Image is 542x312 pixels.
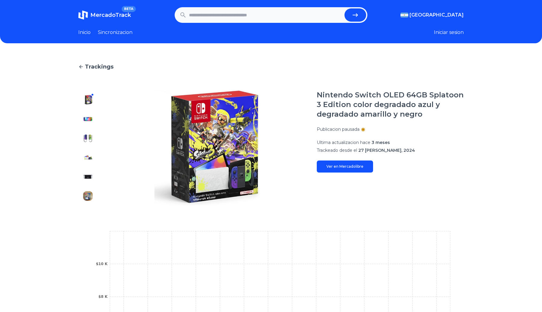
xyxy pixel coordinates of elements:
span: [GEOGRAPHIC_DATA] [410,11,464,19]
img: MercadoTrack [78,10,88,20]
span: MercadoTrack [90,12,131,18]
span: Trackings [85,63,114,71]
p: Publicacion pausada [317,126,360,132]
img: Nintendo Switch OLED 64GB Splatoon 3 Edition color degradado azul y degradado amarillo y negro [83,114,93,124]
img: Nintendo Switch OLED 64GB Splatoon 3 Edition color degradado azul y degradado amarillo y negro [83,95,93,105]
tspan: $8 K [98,295,108,299]
a: Sincronizacion [98,29,132,36]
a: Inicio [78,29,91,36]
a: Trackings [78,63,464,71]
span: Trackeado desde el [317,148,357,153]
span: Ultima actualizacion hace [317,140,370,145]
a: MercadoTrackBETA [78,10,131,20]
img: Nintendo Switch OLED 64GB Splatoon 3 Edition color degradado azul y degradado amarillo y negro [110,90,305,206]
img: Nintendo Switch OLED 64GB Splatoon 3 Edition color degradado azul y degradado amarillo y negro [83,153,93,162]
span: BETA [122,6,136,12]
tspan: $10 K [96,262,107,266]
img: Argentina [400,13,408,17]
span: 3 meses [372,140,390,145]
button: [GEOGRAPHIC_DATA] [400,11,464,19]
h1: Nintendo Switch OLED 64GB Splatoon 3 Edition color degradado azul y degradado amarillo y negro [317,90,464,119]
img: Nintendo Switch OLED 64GB Splatoon 3 Edition color degradado azul y degradado amarillo y negro [83,133,93,143]
button: Iniciar sesion [434,29,464,36]
span: 27 [PERSON_NAME], 2024 [358,148,415,153]
a: Ver en Mercadolibre [317,161,373,173]
img: Nintendo Switch OLED 64GB Splatoon 3 Edition color degradado azul y degradado amarillo y negro [83,172,93,182]
img: Nintendo Switch OLED 64GB Splatoon 3 Edition color degradado azul y degradado amarillo y negro [83,191,93,201]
